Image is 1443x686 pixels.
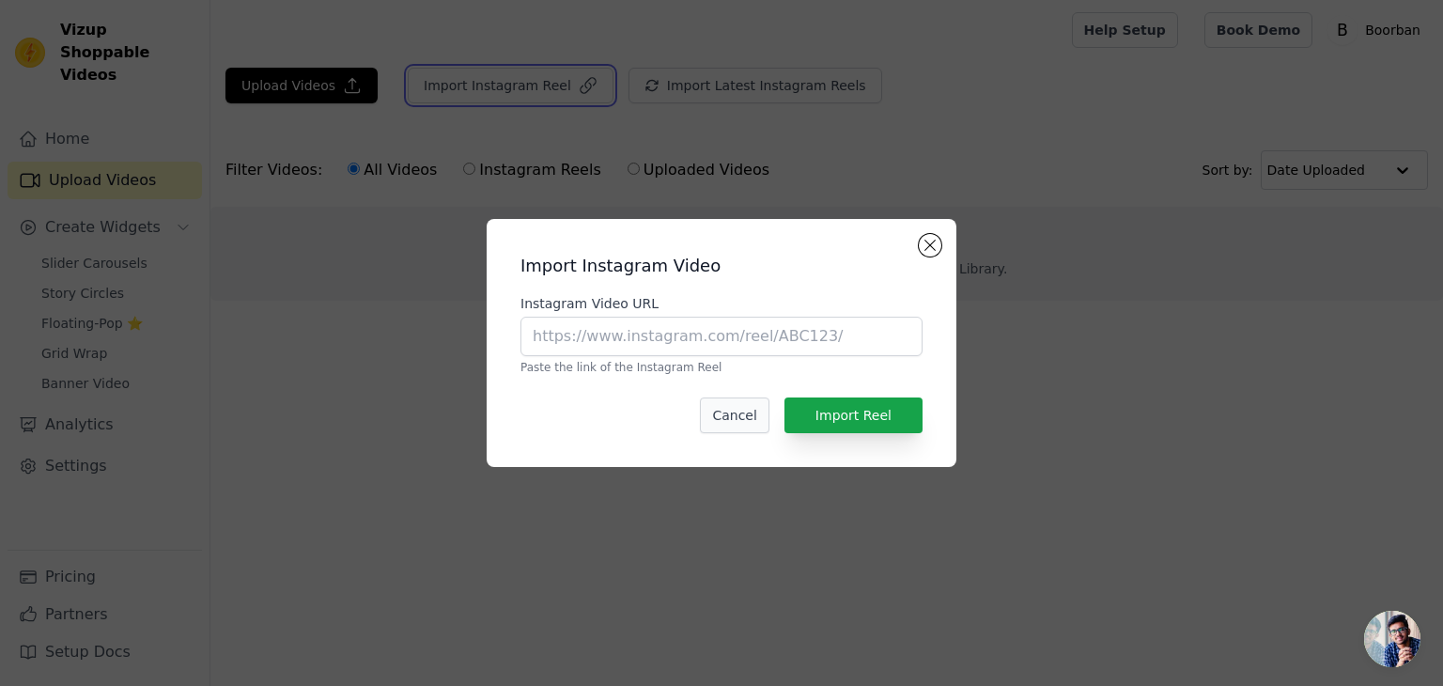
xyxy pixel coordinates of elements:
[1364,611,1420,667] a: Open chat
[784,398,923,433] button: Import Reel
[520,294,923,313] label: Instagram Video URL
[919,234,941,257] button: Close modal
[520,253,923,279] h2: Import Instagram Video
[520,317,923,356] input: https://www.instagram.com/reel/ABC123/
[700,398,768,433] button: Cancel
[520,360,923,375] p: Paste the link of the Instagram Reel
